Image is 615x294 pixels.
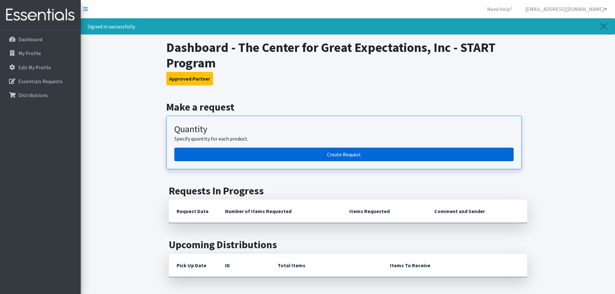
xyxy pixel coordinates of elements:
th: Request Date [169,200,217,223]
h2: Upcoming Distributions [169,239,527,251]
a: Essentials Requests [3,75,78,88]
p: Essentials Requests [18,78,63,84]
h1: Dashboard - The Center for Great Expectations, Inc - START Program [166,40,529,71]
p: My Profile [18,50,41,56]
th: Total Items [270,254,382,277]
th: Items To Receive [382,254,527,277]
p: Distributions [18,92,48,98]
h3: Quantity [174,124,514,135]
th: Items Requested [342,200,426,223]
a: [EMAIL_ADDRESS][DOMAIN_NAME] [520,3,612,15]
h2: Requests In Progress [169,185,527,197]
img: HumanEssentials [3,4,78,26]
a: Distributions [3,89,78,102]
p: Dashboard [18,36,42,43]
th: Pick Up Date [169,254,217,277]
p: Specify quantity for each product. [174,135,514,142]
a: Close [594,19,615,34]
a: Create a request by quantity [174,148,514,161]
th: Number of Items Requested [217,200,342,223]
p: Edit My Profile [18,64,51,71]
h2: Make a request [166,101,529,113]
th: ID [217,254,270,277]
div: Signed in successfully. [81,18,615,34]
a: Dashboard [3,33,78,46]
a: Edit My Profile [3,61,78,74]
a: Need Help? [482,3,518,15]
a: My Profile [3,47,78,60]
th: Comment and Sender [426,200,527,223]
button: Approved Partner [166,72,213,85]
